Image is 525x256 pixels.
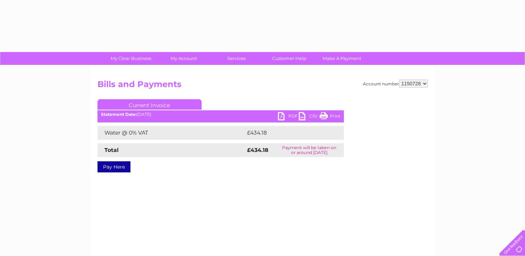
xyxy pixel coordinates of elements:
a: Services [208,52,265,65]
strong: £434.18 [247,147,268,153]
td: Water @ 0% VAT [98,126,245,140]
b: Statement Date: [101,112,137,117]
a: Make A Payment [313,52,371,65]
td: £434.18 [245,126,331,140]
a: CSV [299,112,320,122]
td: Payment will be taken on or around [DATE] [275,143,344,157]
a: Print [320,112,340,122]
h2: Bills and Payments [98,79,428,93]
a: PDF [278,112,299,122]
a: Pay Here [98,161,130,172]
strong: Total [104,147,119,153]
div: [DATE] [98,112,344,117]
a: Customer Help [261,52,318,65]
a: My Account [155,52,212,65]
div: Account number [363,79,428,88]
a: Current Invoice [98,99,202,110]
a: My Clear Business [102,52,160,65]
